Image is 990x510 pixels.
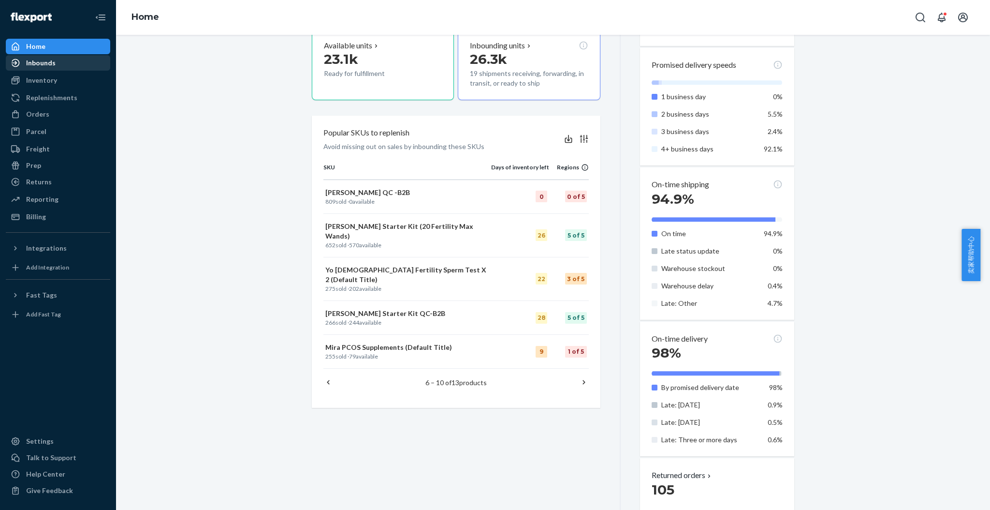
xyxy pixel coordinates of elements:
p: On time [661,229,757,239]
p: Inbounding units [470,40,525,51]
div: Add Fast Tag [26,310,61,318]
a: Returns [6,174,110,190]
p: 4+ business days [661,144,757,154]
p: Mira PCOS Supplements (Default Title) [325,343,489,352]
a: Home [6,39,110,54]
p: 2 business days [661,109,757,119]
div: Parcel [26,127,46,136]
div: 9 [536,346,547,358]
div: Freight [26,144,50,154]
span: 105 [652,481,674,498]
p: 1 business day [661,92,757,102]
p: 3 business days [661,127,757,136]
span: 266 [325,319,335,326]
a: Settings [6,434,110,449]
p: sold · available [325,241,489,249]
a: Parcel [6,124,110,139]
div: Talk to Support [26,453,76,463]
a: Billing [6,209,110,225]
p: [PERSON_NAME] Starter Kit (20 Fertility Max Wands) [325,222,489,241]
button: Close Navigation [91,8,110,27]
span: 26.3k [470,51,507,67]
p: Late: [DATE] [661,418,757,427]
p: 6 – 10 of products [425,378,487,388]
span: 652 [325,241,335,249]
div: Orders [26,109,49,119]
span: 809 [325,198,335,205]
img: Flexport logo [11,13,52,22]
div: Replenishments [26,93,77,103]
button: Fast Tags [6,287,110,303]
span: 0.6% [768,435,783,444]
span: 23.1k [324,51,358,67]
div: Inbounds [26,58,56,68]
p: By promised delivery date [661,383,757,392]
div: Give Feedback [26,486,73,495]
div: Reporting [26,195,58,204]
a: Orders [6,106,110,122]
p: Popular SKUs to replenish [323,127,409,138]
button: Integrations [6,240,110,256]
span: 0% [773,92,783,101]
span: 0% [773,247,783,255]
a: Talk to Support [6,450,110,465]
span: 0.5% [768,418,783,426]
button: Returned orders [652,470,713,481]
p: sold · available [325,352,489,360]
a: Help Center [6,466,110,482]
p: Yo [DEMOGRAPHIC_DATA] Fertility Sperm Test X 2 (Default Title) [325,265,489,285]
div: Prep [26,161,41,170]
a: Inbounds [6,55,110,71]
p: Late: Three or more days [661,435,757,445]
button: Inbounding units26.3k19 shipments receiving, forwarding, in transit, or ready to ship [458,27,600,100]
div: 26 [536,229,547,241]
span: 255 [325,353,335,360]
div: 28 [536,312,547,324]
a: Reporting [6,192,110,207]
button: Open notifications [932,8,951,27]
div: Settings [26,436,54,446]
p: sold · available [325,318,489,327]
p: sold · available [325,197,489,206]
p: On-time delivery [652,333,708,345]
button: Open Search Box [911,8,930,27]
div: Regions [549,163,588,171]
ol: breadcrumbs [124,3,167,31]
div: Inventory [26,75,57,85]
span: 92.1% [764,145,783,153]
p: Late status update [661,246,757,256]
span: 244 [349,319,359,326]
span: 0.4% [768,282,783,290]
th: Days of inventory left [491,163,549,180]
div: 5 of 5 [565,312,587,324]
th: SKU [323,163,491,180]
span: 13 [451,378,459,387]
div: Home [26,42,45,51]
a: Add Integration [6,260,110,275]
div: 1 of 5 [565,346,587,358]
span: 275 [325,285,335,292]
span: 202 [349,285,359,292]
p: [PERSON_NAME] Starter Kit QC-B2B [325,309,489,318]
div: 3 of 5 [565,273,587,285]
span: 94.9% [652,191,694,207]
div: Billing [26,212,46,222]
div: Add Integration [26,263,69,271]
p: 19 shipments receiving, forwarding, in transit, or ready to ship [470,69,588,88]
span: 0 [349,198,352,205]
span: 卖家帮助中心 [961,229,980,281]
span: 4.7% [768,299,783,307]
a: Freight [6,141,110,157]
span: 570 [349,241,359,249]
button: Available units23.1kReady for fulfillment [312,27,454,100]
div: Integrations [26,243,67,253]
p: Late: [DATE] [661,400,757,410]
p: On-time shipping [652,179,709,190]
p: Avoid missing out on sales by inbounding these SKUs [323,142,484,151]
p: Late: Other [661,299,757,308]
span: 0.9% [768,401,783,409]
p: sold · available [325,285,489,293]
a: Home [131,12,159,22]
a: Add Fast Tag [6,307,110,322]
